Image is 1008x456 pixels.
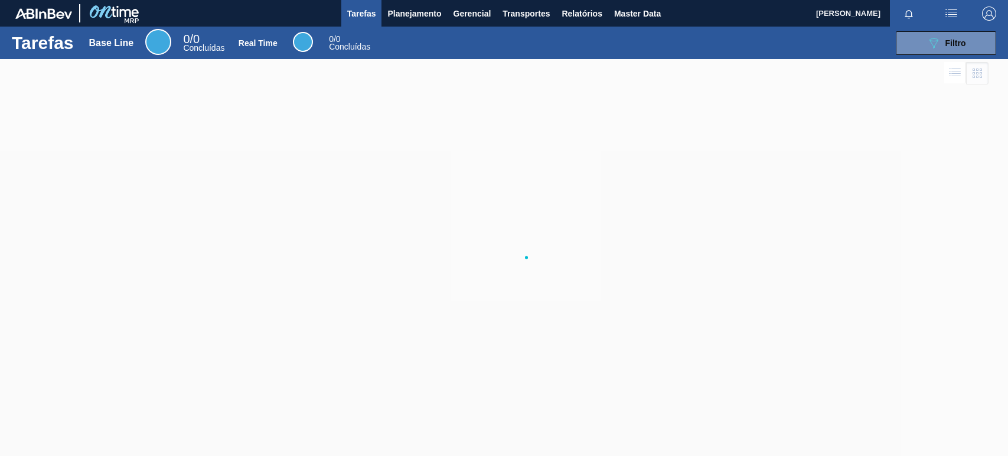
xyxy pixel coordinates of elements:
[15,8,72,19] img: TNhmsLtSVTkK8tSr43FrP2fwEKptu5GPRR3wAAAABJRU5ErkJggg==
[329,35,370,51] div: Real Time
[454,6,491,21] span: Gerencial
[503,6,550,21] span: Transportes
[982,6,996,21] img: Logout
[896,31,996,55] button: Filtro
[562,6,602,21] span: Relatórios
[614,6,661,21] span: Master Data
[183,32,190,45] span: 0
[183,34,224,52] div: Base Line
[145,29,171,55] div: Base Line
[329,34,334,44] span: 0
[12,36,74,50] h1: Tarefas
[239,38,278,48] div: Real Time
[329,34,340,44] span: / 0
[387,6,441,21] span: Planejamento
[890,5,928,22] button: Notificações
[329,42,370,51] span: Concluídas
[944,6,958,21] img: userActions
[183,32,200,45] span: / 0
[945,38,966,48] span: Filtro
[183,43,224,53] span: Concluídas
[293,32,313,52] div: Real Time
[89,38,134,48] div: Base Line
[347,6,376,21] span: Tarefas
